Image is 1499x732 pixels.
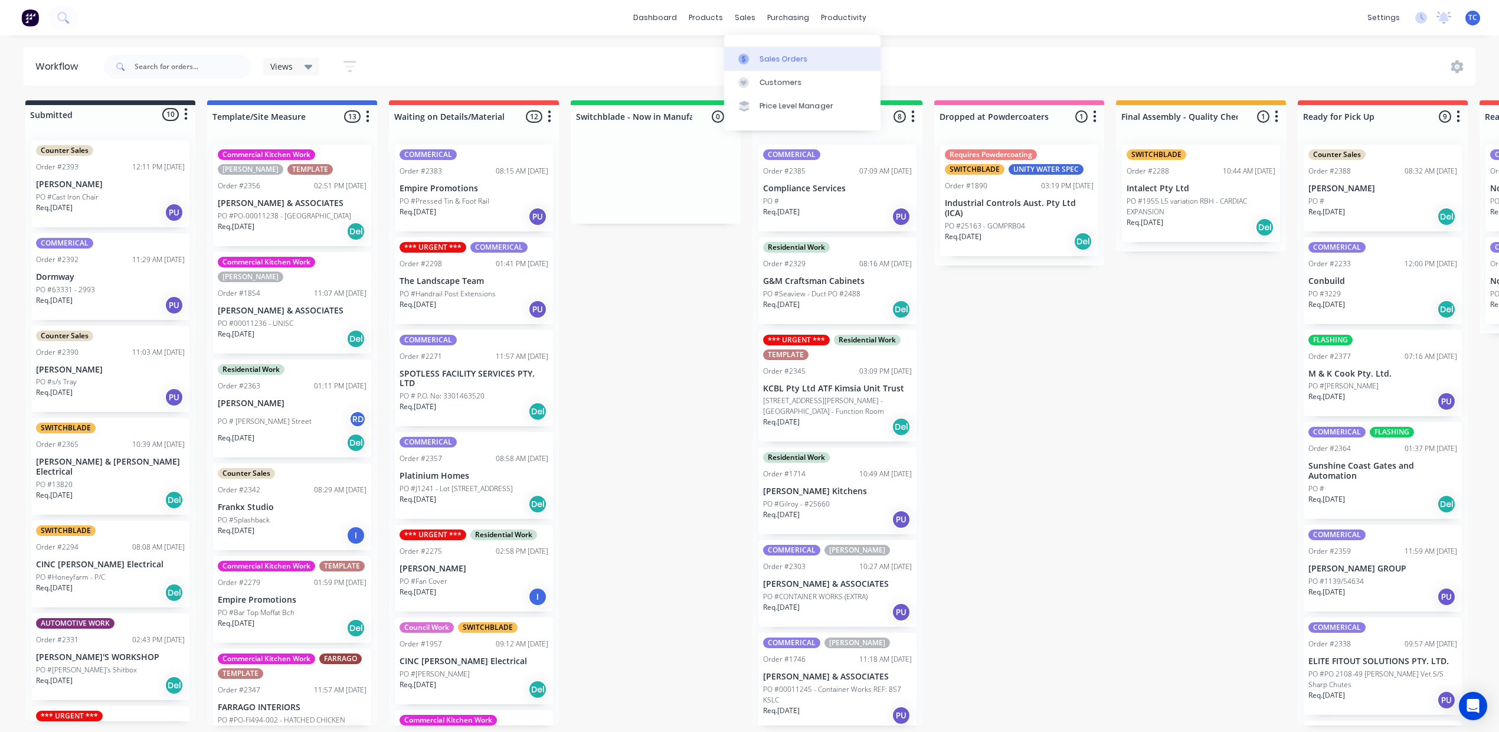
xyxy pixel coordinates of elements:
p: Req. [DATE] [1308,587,1345,597]
div: 11:07 AM [DATE] [314,288,366,299]
div: COMMERICAL [1308,622,1366,633]
div: FLASHING [1370,427,1414,437]
div: COMMERICAL [1308,427,1366,437]
p: Req. [DATE] [763,299,800,310]
div: Del [346,619,365,638]
div: Del [165,491,184,509]
p: [PERSON_NAME] [36,179,185,189]
p: PO # [PERSON_NAME] Street [218,416,312,427]
p: Req. [DATE] [400,207,436,217]
div: *** URGENT ***Residential WorkOrder #227502:58 PM [DATE][PERSON_NAME]PO #Fan CoverReq.[DATE]I [395,525,553,612]
p: Req. [DATE] [400,401,436,412]
div: Commercial Kitchen Work[PERSON_NAME]TEMPLATEOrder #235602:51 PM [DATE][PERSON_NAME] & ASSOCIATESP... [213,145,371,246]
p: PO #Bar Top Moffat Bch [218,607,294,618]
div: 02:58 PM [DATE] [496,546,548,557]
div: FARRAGO [319,653,362,664]
p: Req. [DATE] [1308,494,1345,505]
div: COMMERICALOrder #235911:59 AM [DATE][PERSON_NAME] GROUPPO #1139/54634Req.[DATE]PU [1304,525,1462,612]
div: Order #2271 [400,351,442,362]
p: Sunshine Coast Gates and Automation [1308,461,1457,481]
p: PO #s/s Tray [36,377,77,387]
p: The Landscape Team [400,276,548,286]
div: Order #2363 [218,381,260,391]
div: 11:57 AM [DATE] [496,351,548,362]
p: PO # P.O. No: 3301463520 [400,391,485,401]
div: 11:18 AM [DATE] [859,654,912,665]
p: PO #Fan Cover [400,576,447,587]
div: 07:16 AM [DATE] [1405,351,1457,362]
div: 08:58 AM [DATE] [496,453,548,464]
div: Del [1073,232,1092,251]
div: sales [729,9,761,27]
div: Order #2390 [36,347,78,358]
div: Order #1746 [763,654,806,665]
p: Req. [DATE] [218,221,254,232]
div: Del [1437,207,1456,226]
div: Order #2288 [1127,166,1169,177]
div: PU [1437,587,1456,606]
span: Views [270,60,293,73]
div: Council WorkSWITCHBLADEOrder #195709:12 AM [DATE]CINC [PERSON_NAME] ElectricalPO #[PERSON_NAME]Re... [395,617,553,704]
p: Req. [DATE] [1308,391,1345,402]
p: Frankx Studio [218,502,366,512]
div: Order #2345 [763,366,806,377]
div: 01:41 PM [DATE] [496,259,548,269]
p: PO #Pressed Tin & Foot Rail [400,196,489,207]
div: Order #1890 [945,181,987,191]
a: dashboard [627,9,683,27]
p: PO #[PERSON_NAME] [1308,381,1379,391]
div: Workflow [35,60,84,74]
div: Price Level Manager [760,101,833,112]
p: PO #3229 [1308,289,1341,299]
div: 08:15 AM [DATE] [496,166,548,177]
div: PU [892,510,911,529]
div: Commercial Kitchen Work [218,653,315,664]
p: SPOTLESS FACILITY SERVICES PTY. LTD [400,369,548,389]
div: PU [165,296,184,315]
p: [PERSON_NAME] & ASSOCIATES [763,579,912,589]
p: [PERSON_NAME] GROUP [1308,564,1457,574]
div: COMMERICAL [763,545,820,555]
div: PU [892,706,911,725]
div: COMMERICAL[PERSON_NAME]Order #230310:27 AM [DATE][PERSON_NAME] & ASSOCIATESPO #CONTAINER WORKS (E... [758,540,917,627]
div: 08:16 AM [DATE] [859,259,912,269]
div: TEMPLATE [319,561,365,571]
a: Price Level Manager [724,94,881,118]
div: Open Intercom Messenger [1459,692,1487,720]
p: [PERSON_NAME] & ASSOCIATES [218,198,366,208]
a: Sales Orders [724,47,881,70]
div: Counter SalesOrder #234208:29 AM [DATE]Frankx StudioPO #SplashbackReq.[DATE]I [213,463,371,550]
p: PO #Seaview - Duct PO #2488 [763,289,860,299]
div: PU [1437,691,1456,710]
div: 01:59 PM [DATE] [314,577,366,588]
p: Req. [DATE] [218,618,254,629]
div: *** URGENT ***COMMERICALOrder #229801:41 PM [DATE]The Landscape TeamPO #Handrail Post ExtensionsR... [395,237,553,324]
p: Empire Promotions [400,184,548,194]
p: Req. [DATE] [1308,690,1345,701]
p: [PERSON_NAME] [36,365,185,375]
div: Counter SalesOrder #239011:03 AM [DATE][PERSON_NAME]PO #s/s TrayReq.[DATE]PU [31,326,189,413]
p: PO #PO 2108-49 [PERSON_NAME] Vet S/S Sharp Chutes [1308,669,1457,690]
div: Customers [760,77,802,88]
div: Residential Work [834,335,901,345]
div: Del [528,680,547,699]
div: Commercial Kitchen Work [218,257,315,267]
p: Empire Promotions [218,595,366,605]
div: PU [528,300,547,319]
div: Order #2388 [1308,166,1351,177]
p: PO #1139/54634 [1308,576,1364,587]
div: RD [349,410,366,428]
p: Req. [DATE] [1308,207,1345,217]
div: Requires PowdercoatingSWITCHBLADEUNITY WATER SPECOrder #189003:19 PM [DATE]Industrial Controls Au... [940,145,1098,256]
p: Req. [DATE] [400,587,436,597]
p: Req. [DATE] [36,295,73,306]
div: Del [892,417,911,436]
div: Order #2329 [763,259,806,269]
p: Req. [DATE] [400,494,436,505]
div: Residential Work [763,452,830,463]
div: Order #2338 [1308,639,1351,649]
p: G&M Craftsman Cabinets [763,276,912,286]
div: 03:09 PM [DATE] [859,366,912,377]
p: Req. [DATE] [36,675,73,686]
p: Req. [DATE] [763,417,800,427]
